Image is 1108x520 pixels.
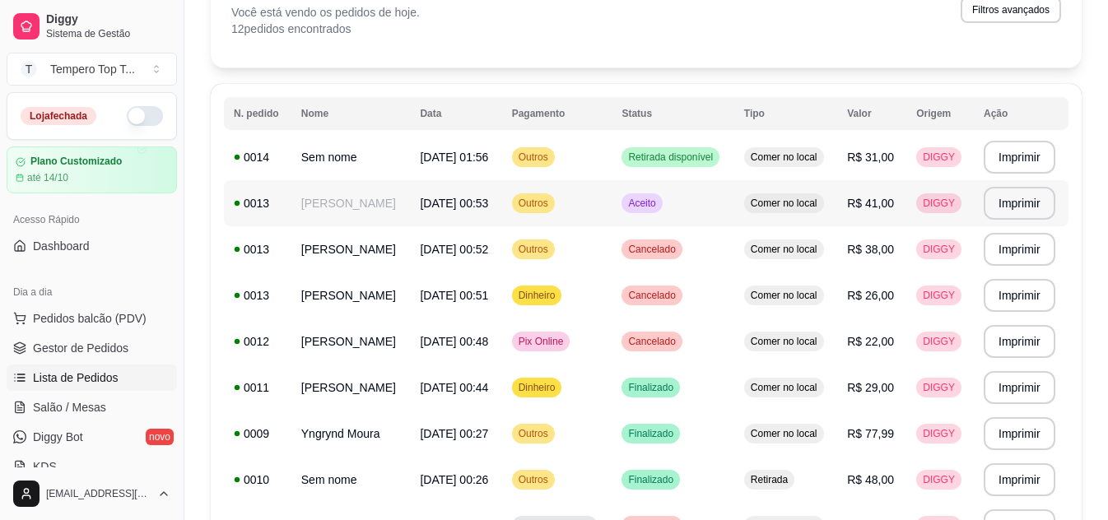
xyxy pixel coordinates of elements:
[420,381,488,394] span: [DATE] 00:44
[919,427,958,440] span: DIGGY
[420,473,488,486] span: [DATE] 00:26
[502,97,612,130] th: Pagamento
[984,463,1055,496] button: Imprimir
[906,97,974,130] th: Origem
[291,272,411,318] td: [PERSON_NAME]
[234,379,282,396] div: 0011
[515,151,552,164] span: Outros
[847,335,894,348] span: R$ 22,00
[919,289,958,302] span: DIGGY
[919,473,958,486] span: DIGGY
[291,411,411,457] td: Yngrynd Moura
[625,473,677,486] span: Finalizado
[234,287,282,304] div: 0013
[747,151,821,164] span: Comer no local
[919,381,958,394] span: DIGGY
[625,243,678,256] span: Cancelado
[919,243,958,256] span: DIGGY
[515,335,567,348] span: Pix Online
[7,207,177,233] div: Acesso Rápido
[747,197,821,210] span: Comer no local
[234,241,282,258] div: 0013
[847,381,894,394] span: R$ 29,00
[30,156,122,168] article: Plano Customizado
[7,233,177,259] a: Dashboard
[7,53,177,86] button: Select a team
[847,289,894,302] span: R$ 26,00
[919,151,958,164] span: DIGGY
[410,97,501,130] th: Data
[33,340,128,356] span: Gestor de Pedidos
[984,279,1055,312] button: Imprimir
[21,61,37,77] span: T
[291,226,411,272] td: [PERSON_NAME]
[46,12,170,27] span: Diggy
[291,180,411,226] td: [PERSON_NAME]
[984,187,1055,220] button: Imprimir
[420,427,488,440] span: [DATE] 00:27
[234,425,282,442] div: 0009
[984,371,1055,404] button: Imprimir
[231,21,420,37] p: 12 pedidos encontrados
[21,107,96,125] div: Loja fechada
[734,97,837,130] th: Tipo
[515,427,552,440] span: Outros
[7,394,177,420] a: Salão / Mesas
[234,195,282,211] div: 0013
[33,238,90,254] span: Dashboard
[7,305,177,332] button: Pedidos balcão (PDV)
[919,335,958,348] span: DIGGY
[625,197,659,210] span: Aceito
[847,473,894,486] span: R$ 48,00
[291,318,411,364] td: [PERSON_NAME]
[847,151,894,164] span: R$ 31,00
[420,335,488,348] span: [DATE] 00:48
[515,197,552,210] span: Outros
[7,335,177,361] a: Gestor de Pedidos
[46,487,151,500] span: [EMAIL_ADDRESS][DOMAIN_NAME]
[234,333,282,350] div: 0012
[747,243,821,256] span: Comer no local
[625,427,677,440] span: Finalizado
[974,97,1068,130] th: Ação
[847,427,894,440] span: R$ 77,99
[847,243,894,256] span: R$ 38,00
[33,429,83,445] span: Diggy Bot
[7,424,177,450] a: Diggy Botnovo
[234,149,282,165] div: 0014
[291,364,411,411] td: [PERSON_NAME]
[7,364,177,391] a: Lista de Pedidos
[291,97,411,130] th: Nome
[33,458,57,475] span: KDS
[625,335,678,348] span: Cancelado
[747,473,791,486] span: Retirada
[291,457,411,503] td: Sem nome
[984,233,1055,266] button: Imprimir
[50,61,135,77] div: Tempero Top T ...
[984,325,1055,358] button: Imprimir
[420,197,488,210] span: [DATE] 00:53
[291,134,411,180] td: Sem nome
[7,474,177,513] button: [EMAIL_ADDRESS][DOMAIN_NAME]
[747,335,821,348] span: Comer no local
[747,381,821,394] span: Comer no local
[847,197,894,210] span: R$ 41,00
[33,399,106,416] span: Salão / Mesas
[515,243,552,256] span: Outros
[420,289,488,302] span: [DATE] 00:51
[837,97,906,130] th: Valor
[625,151,716,164] span: Retirada disponível
[231,4,420,21] p: Você está vendo os pedidos de hoje.
[127,106,163,126] button: Alterar Status
[984,417,1055,450] button: Imprimir
[984,141,1055,174] button: Imprimir
[747,289,821,302] span: Comer no local
[420,151,488,164] span: [DATE] 01:56
[515,289,559,302] span: Dinheiro
[7,453,177,480] a: KDS
[7,279,177,305] div: Dia a dia
[7,146,177,193] a: Plano Customizadoaté 14/10
[919,197,958,210] span: DIGGY
[747,427,821,440] span: Comer no local
[33,369,119,386] span: Lista de Pedidos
